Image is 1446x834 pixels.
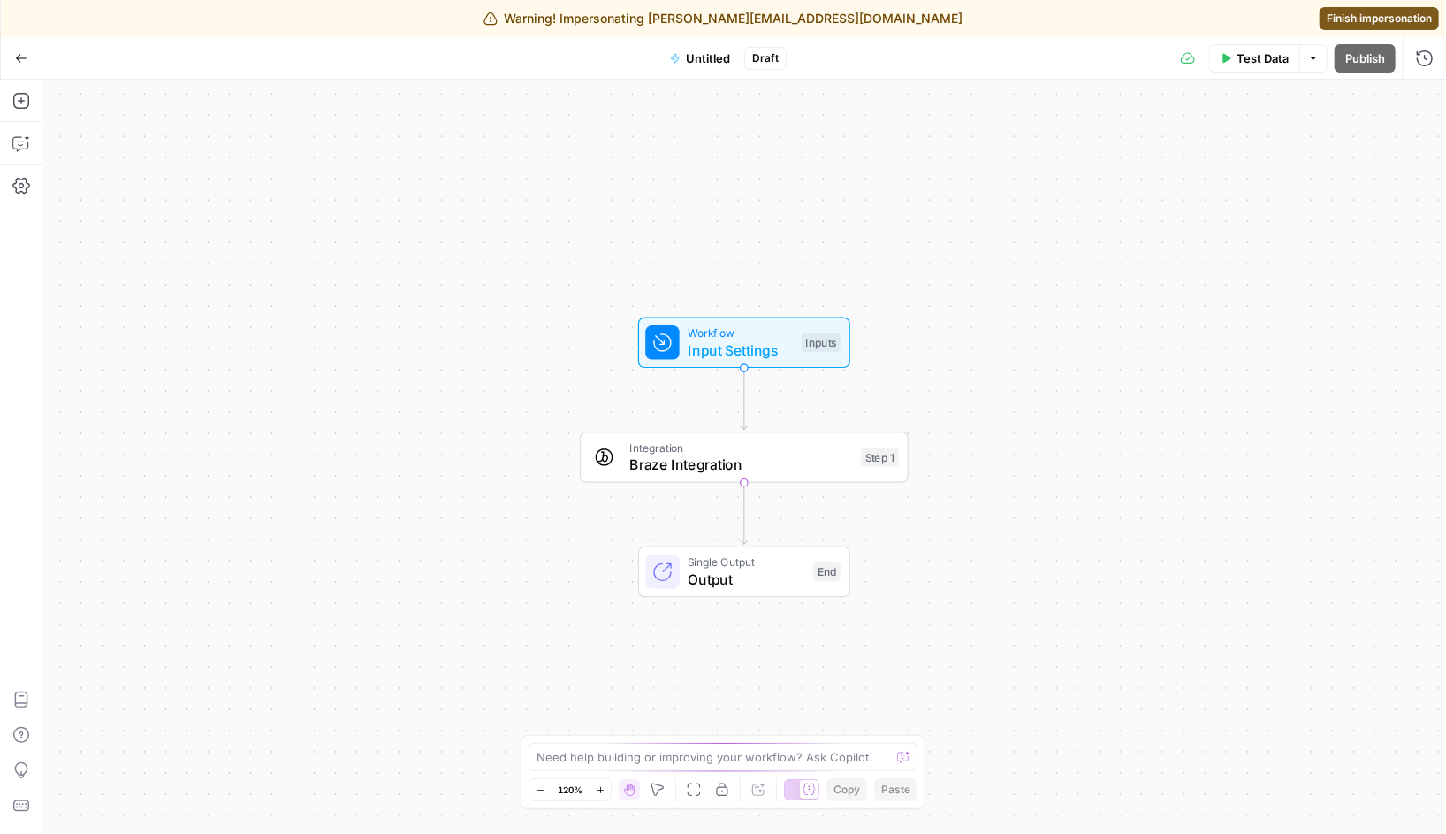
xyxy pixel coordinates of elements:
span: Finish impersonation [1327,11,1432,27]
g: Edge from step_1 to end [741,483,747,545]
span: Workflow [688,325,793,341]
button: Publish [1335,44,1396,73]
span: Paste [881,782,910,798]
span: Output [688,569,804,590]
div: End [813,562,841,582]
button: Untitled [659,44,741,73]
span: Untitled [686,50,730,67]
span: Publish [1345,50,1385,67]
span: Single Output [688,554,804,570]
button: Paste [874,778,917,801]
span: Test Data [1237,50,1289,67]
g: Edge from start to step_1 [741,368,747,430]
div: Step 1 [861,448,899,467]
span: 120% [558,783,582,797]
div: Inputs [802,333,841,353]
button: Copy [826,778,867,801]
div: Single OutputOutputEnd [580,547,909,598]
span: Copy [833,782,860,798]
span: Input Settings [688,340,793,361]
span: Integration [629,440,852,456]
span: Draft [752,50,779,66]
span: Braze Integration [629,454,852,475]
div: WorkflowInput SettingsInputs [580,318,909,369]
button: Test Data [1209,44,1299,73]
img: braze_icon.png [594,447,615,468]
div: Warning! Impersonating [PERSON_NAME][EMAIL_ADDRESS][DOMAIN_NAME] [483,10,963,27]
div: IntegrationBraze IntegrationStep 1 [580,432,909,483]
a: Finish impersonation [1320,7,1439,30]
